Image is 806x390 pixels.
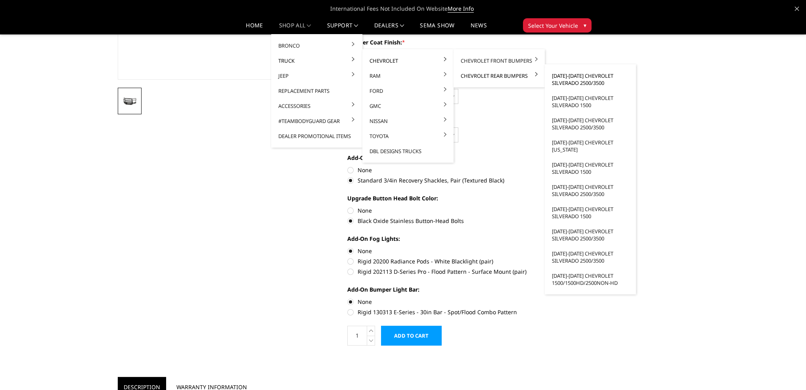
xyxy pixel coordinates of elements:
[548,68,633,90] a: [DATE]-[DATE] Chevrolet Silverado 2500/3500
[548,179,633,202] a: [DATE]-[DATE] Chevrolet Silverado 2500/3500
[347,308,566,316] label: Rigid 130313 E-Series - 30in Bar - Spot/Flood Combo Pattern
[274,53,359,68] a: Truck
[584,21,586,29] span: ▾
[327,23,358,34] a: Support
[347,38,566,46] label: Powder Coat Finish:
[366,83,450,98] a: Ford
[274,113,359,129] a: #TeamBodyguard Gear
[448,5,474,13] a: More Info
[457,53,542,68] a: Chevrolet Front Bumpers
[366,129,450,144] a: Toyota
[274,38,359,53] a: Bronco
[381,326,442,346] input: Add to Cart
[274,98,359,113] a: Accessories
[347,234,566,243] label: Add-On Fog Lights:
[548,90,633,113] a: [DATE]-[DATE] Chevrolet Silverado 1500
[347,166,566,174] label: None
[548,268,633,290] a: [DATE]-[DATE] Chevrolet 1500/1500HD/2500non-HD
[548,246,633,268] a: [DATE]-[DATE] Chevrolet Silverado 2500/3500
[274,68,359,83] a: Jeep
[548,157,633,179] a: [DATE]-[DATE] Chevrolet Silverado 1500
[279,23,311,34] a: shop all
[347,176,566,184] label: Standard 3/4in Recovery Shackles, Pair (Textured Black)
[118,1,689,17] span: International Fees Not Included On Website
[366,53,450,68] a: Chevrolet
[366,68,450,83] a: Ram
[347,217,566,225] label: Black Oxide Stainless Button-Head Bolts
[548,135,633,157] a: [DATE]-[DATE] Chevrolet [US_STATE]
[347,206,566,215] label: None
[366,144,450,159] a: DBL Designs Trucks
[347,194,566,202] label: Upgrade Button Head Bolt Color:
[366,113,450,129] a: Nissan
[347,267,566,276] label: Rigid 202113 D-Series Pro - Flood Pattern - Surface Mount (pair)
[457,68,542,83] a: Chevrolet Rear Bumpers
[374,23,404,34] a: Dealers
[347,257,566,265] label: Rigid 20200 Radiance Pods - White Blacklight (pair)
[366,98,450,113] a: GMC
[347,115,566,123] label: Camera Relocation Harness:
[274,83,359,98] a: Replacement Parts
[548,202,633,224] a: [DATE]-[DATE] Chevrolet Silverado 1500
[274,129,359,144] a: Dealer Promotional Items
[347,298,566,306] label: None
[420,23,454,34] a: SEMA Show
[120,97,139,106] img: 2024-2025 Chevrolet 2500-3500 - Freedom Series - Extreme Front Bumper
[548,224,633,246] a: [DATE]-[DATE] Chevrolet Silverado 2500/3500
[548,113,633,135] a: [DATE]-[DATE] Chevrolet Silverado 2500/3500
[347,247,566,255] label: None
[246,23,263,34] a: Home
[523,18,592,33] button: Select Your Vehicle
[347,285,566,294] label: Add-On Bumper Light Bar:
[528,21,578,30] span: Select Your Vehicle
[470,23,486,34] a: News
[347,154,566,162] label: Add-On Recovery Shackles :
